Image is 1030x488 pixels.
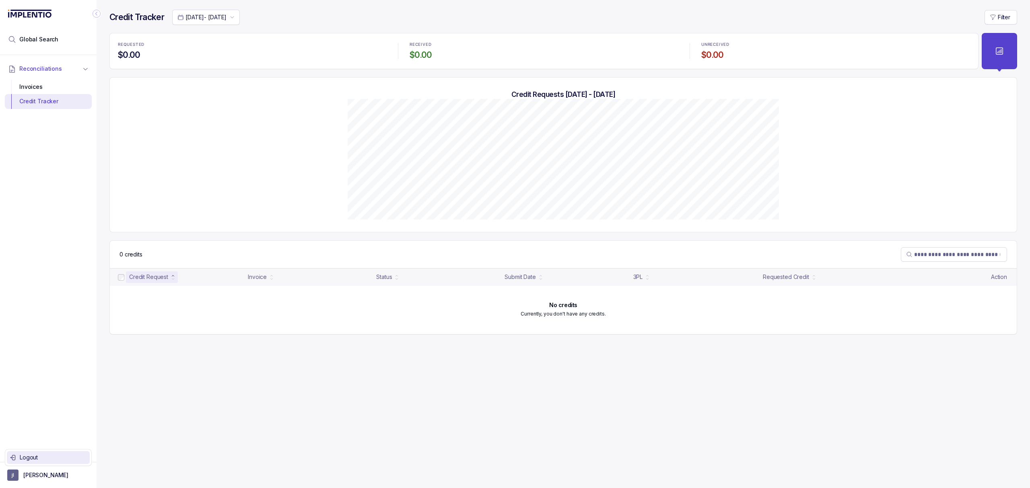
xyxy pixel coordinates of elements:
p: 0 credits [119,250,142,258]
h4: $0.00 [701,49,970,61]
p: REQUESTED [118,42,144,47]
li: Statistic UNRECEIVED [696,37,975,66]
p: [DATE] - [DATE] [185,13,227,21]
p: Currently, you don't have any credits. [521,310,606,318]
button: Date Range Picker [172,10,240,25]
div: Submit Date [505,273,536,281]
search: Date Range Picker [177,13,227,21]
p: UNRECEIVED [701,42,729,47]
div: Remaining page entries [119,250,142,258]
li: Statistic REQUESTED [113,37,391,66]
h5: Credit Requests [DATE] - [DATE] [123,90,1004,99]
p: RECEIVED [410,42,431,47]
button: User initials[PERSON_NAME] [7,470,89,481]
span: Global Search [19,35,58,43]
div: Status [376,273,392,281]
p: Action [991,273,1007,281]
h4: $0.00 [410,49,678,61]
h4: Credit Tracker [109,12,164,23]
h6: No credits [549,302,577,308]
button: Reconciliations [5,60,92,78]
div: Collapse Icon [92,9,101,18]
div: Invoice [248,273,267,281]
p: Filter [998,13,1010,21]
button: Filter [985,10,1017,25]
span: Reconciliations [19,65,62,73]
p: [PERSON_NAME] [23,471,68,479]
li: Statistic RECEIVED [405,37,683,66]
ul: Statistic Highlights [109,33,978,69]
h4: $0.00 [118,49,387,61]
div: Credit Request [129,273,168,281]
input: checkbox-checkbox-all [118,274,124,281]
div: Credit Tracker [11,94,85,109]
div: Reconciliations [5,78,92,111]
p: Logout [20,453,87,461]
div: Requested Credit [763,273,809,281]
nav: Table Control [110,241,1017,268]
span: User initials [7,470,19,481]
div: Invoices [11,80,85,94]
div: 3PL [633,273,643,281]
search: Table Search Bar [901,247,1007,262]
